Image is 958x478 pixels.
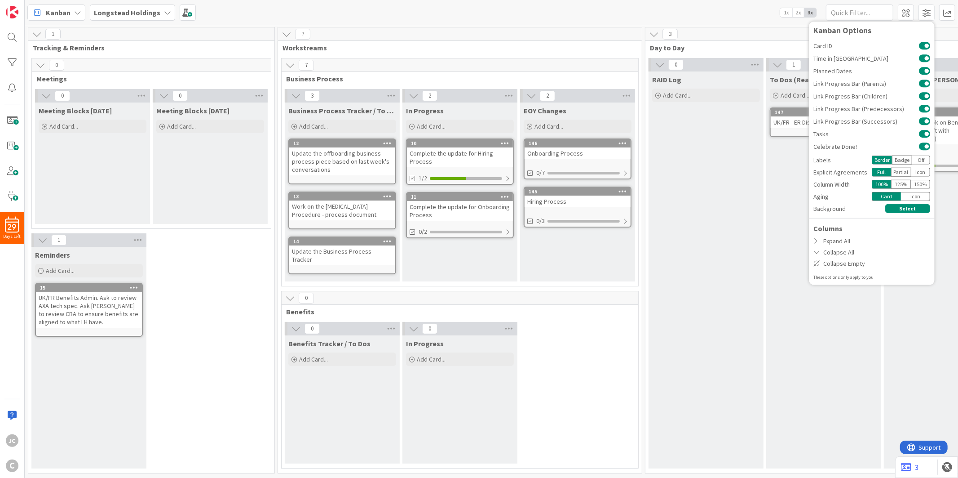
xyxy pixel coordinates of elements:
span: In Progress [406,339,444,348]
div: 146 [525,139,631,147]
span: 0 [49,60,64,71]
div: Update the Business Process Tracker [289,246,395,265]
span: Workstreams [283,43,631,52]
div: 14 [289,237,395,246]
div: 12 [289,139,395,147]
a: 15UK/FR Benefits Admin. Ask to review AXA tech spec. Ask [PERSON_NAME] to review CBA to ensure be... [35,283,143,337]
div: Card [872,192,901,201]
span: 0/2 [419,227,427,237]
span: Add Card... [299,122,328,130]
div: Complete the update for Onboarding Process [407,201,513,221]
span: 1 [786,59,801,70]
span: Add Card... [299,355,328,363]
span: Add Card... [417,355,446,363]
div: 11 [411,194,513,200]
a: 145Hiring Process0/3 [524,187,631,228]
span: Background [813,204,846,213]
span: Add Card... [663,91,692,99]
span: 0 [305,323,320,334]
div: Explicit Agreements [813,167,872,177]
div: Kanban Options [813,26,930,35]
div: 146 [529,140,631,147]
div: 15 [36,284,142,292]
span: 0/7 [536,168,545,178]
div: Columns [809,223,935,233]
a: 14Update the Business Process Tracker [288,237,396,274]
div: 145 [525,188,631,196]
div: Partial [891,168,911,177]
a: 12Update the offboarding business process piece based on last week's conversations [288,138,396,184]
span: 2 [422,90,437,101]
span: To Dos (Ready) [770,75,819,84]
span: Add Card... [46,267,75,275]
span: 3x [804,8,817,17]
span: Time in [GEOGRAPHIC_DATA] [813,55,919,61]
img: Visit kanbanzone.com [6,6,18,18]
span: Link Progress Bar (Children) [813,93,919,99]
span: Card ID [813,42,919,49]
div: Complete the update for Hiring Process [407,147,513,167]
input: Quick Filter... [826,4,893,21]
span: 0 [668,59,684,70]
span: 7 [299,60,314,71]
div: 145 [529,188,631,195]
div: 14 [293,238,395,245]
span: RAID Log [652,75,681,84]
div: 14Update the Business Process Tracker [289,237,395,265]
span: Planned Dates [813,67,919,74]
span: 2x [792,8,804,17]
div: 12Update the offboarding business process piece based on last week's conversations [289,139,395,175]
div: These options only apply to you [813,273,930,280]
span: 7 [295,29,310,40]
span: 0 [55,90,70,101]
div: 10Complete the update for Hiring Process [407,139,513,167]
div: 150 % [911,180,930,189]
a: 10Complete the update for Hiring Process1/2 [406,138,514,185]
a: 11Complete the update for Onboarding Process0/2 [406,192,514,238]
div: Expand All [809,235,935,246]
div: 11Complete the update for Onboarding Process [407,193,513,221]
span: 2 [540,90,555,101]
span: Support [19,1,41,12]
div: 15UK/FR Benefits Admin. Ask to review AXA tech spec. Ask [PERSON_NAME] to review CBA to ensure be... [36,284,142,328]
span: Tasks [813,130,919,137]
span: 1/2 [419,174,427,183]
span: Meeting Blocks Today [39,106,112,115]
div: 146Onboarding Process [525,139,631,159]
div: 10 [407,139,513,147]
span: 3 [662,29,678,40]
div: 11 [407,193,513,201]
span: Add Card... [417,122,446,130]
span: Business Process Tracker / To Dos [288,106,396,115]
div: Border [872,156,892,165]
span: Reminders [35,250,70,259]
span: Add Card... [534,122,563,130]
div: Hiring Process [525,196,631,207]
div: 12 [293,140,395,147]
div: 13 [293,193,395,200]
span: Meeting Blocks Tomorrow [156,106,230,115]
div: Work on the [MEDICAL_DATA] Procedure - process document [289,201,395,220]
div: UK/FR - ER Discovery Meeting Notes [771,116,877,128]
div: Onboarding Process [525,147,631,159]
button: Select [885,204,930,213]
div: Labels [813,155,872,165]
div: 147 [771,108,877,116]
div: Full [872,168,891,177]
a: 147UK/FR - ER Discovery Meeting Notes [770,107,878,137]
div: 125 % [891,180,911,189]
div: C [6,460,18,472]
div: Update the offboarding business process piece based on last week's conversations [289,147,395,175]
span: In Progress [406,106,444,115]
span: Celebrate Done! [813,143,919,149]
span: Link Progress Bar (Predecessors) [813,105,919,112]
span: Link Progress Bar (Successors) [813,118,919,124]
div: Collapse All [809,246,935,258]
span: 0 [172,90,188,101]
span: Benefits Tracker / To Dos [288,339,371,348]
div: Off [912,156,930,165]
a: 13Work on the [MEDICAL_DATA] Procedure - process document [288,192,396,229]
div: 145Hiring Process [525,188,631,207]
div: 147UK/FR - ER Discovery Meeting Notes [771,108,877,128]
span: 1x [780,8,792,17]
